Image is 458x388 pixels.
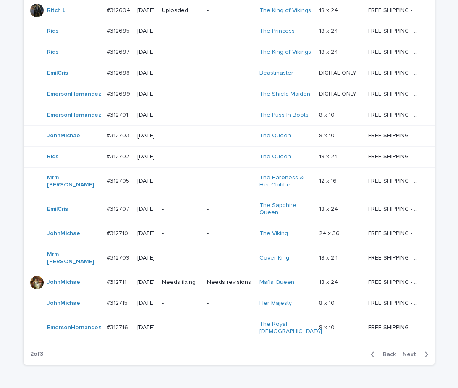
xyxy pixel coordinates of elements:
[319,152,340,160] p: 18 x 24
[107,68,131,77] p: #312698
[207,153,253,160] p: -
[24,167,435,195] tr: Mrm [PERSON_NAME] #312705#312705 [DATE]--The Baroness & Her Children 12 x 1612 x 16 FREE SHIPPING...
[259,321,322,335] a: The Royal [DEMOGRAPHIC_DATA]
[162,206,200,213] p: -
[162,28,200,35] p: -
[259,70,293,77] a: Beastmaster
[368,322,422,331] p: FREE SHIPPING - preview in 1-2 business days, after your approval delivery will take 5-10 b.d.
[378,351,396,357] span: Back
[259,28,295,35] a: The Princess
[319,253,340,262] p: 18 x 24
[207,7,253,14] p: -
[162,279,200,286] p: Needs fixing
[137,254,155,262] p: [DATE]
[137,178,155,185] p: [DATE]
[259,300,292,307] a: Her Majesty
[47,251,99,265] a: Mrm [PERSON_NAME]
[107,5,132,14] p: #312694
[24,293,435,314] tr: JohnMichael #312715#312715 [DATE]--Her Majesty 8 x 108 x 10 FREE SHIPPING - preview in 1-2 busine...
[24,223,435,244] tr: JohnMichael #312710#312710 [DATE]--The Viking 24 x 3624 x 36 FREE SHIPPING - preview in 1-2 busin...
[259,230,288,237] a: The Viking
[319,228,341,237] p: 24 x 36
[47,153,58,160] a: Riqs
[24,21,435,42] tr: Riqs #312695#312695 [DATE]--The Princess 18 x 2418 x 24 FREE SHIPPING - preview in 1-2 business d...
[137,206,155,213] p: [DATE]
[162,49,200,56] p: -
[207,230,253,237] p: -
[259,49,311,56] a: The King of Vikings
[207,206,253,213] p: -
[107,322,130,331] p: #312716
[319,322,336,331] p: 8 x 10
[207,300,253,307] p: -
[24,314,435,342] tr: EmersonHernandez #312716#312716 [DATE]--The Royal [DEMOGRAPHIC_DATA] 8 x 108 x 10 FREE SHIPPING -...
[137,70,155,77] p: [DATE]
[399,351,435,358] button: Next
[24,344,50,364] p: 2 of 3
[207,70,253,77] p: -
[107,26,131,35] p: #312695
[319,131,336,139] p: 8 x 10
[107,176,131,185] p: #312705
[162,300,200,307] p: -
[162,7,200,14] p: Uploaded
[24,42,435,63] tr: Riqs #312697#312697 [DATE]--The King of Vikings 18 x 2418 x 24 FREE SHIPPING - preview in 1-2 bus...
[259,254,289,262] a: Cover King
[107,204,131,213] p: #312707
[368,228,422,237] p: FREE SHIPPING - preview in 1-2 business days, after your approval delivery will take 5-10 b.d.
[47,300,81,307] a: JohnMichael
[259,7,311,14] a: The King of Vikings
[162,153,200,160] p: -
[47,132,81,139] a: JohnMichael
[368,26,422,35] p: FREE SHIPPING - preview in 1-2 business days, after your approval delivery will take 5-10 b.d.
[107,253,131,262] p: #312709
[207,91,253,98] p: -
[368,277,422,286] p: FREE SHIPPING - preview in 1-2 business days, after your approval delivery will take 5-10 b.d.
[24,147,435,168] tr: Riqs #312702#312702 [DATE]--The Queen 18 x 2418 x 24 FREE SHIPPING - preview in 1-2 business days...
[207,254,253,262] p: -
[368,5,422,14] p: FREE SHIPPING - preview in 1-2 business days, after your approval delivery will take 5-10 b.d.
[319,47,340,56] p: 18 x 24
[47,230,81,237] a: JohnMichael
[137,28,155,35] p: [DATE]
[24,244,435,272] tr: Mrm [PERSON_NAME] #312709#312709 [DATE]--Cover King 18 x 2418 x 24 FREE SHIPPING - preview in 1-2...
[137,324,155,331] p: [DATE]
[319,5,340,14] p: 18 x 24
[107,228,130,237] p: #312710
[259,91,310,98] a: The Shield Maiden
[403,351,421,357] span: Next
[24,84,435,105] tr: EmersonHernandez #312699#312699 [DATE]--The Shield Maiden DIGITAL ONLYDIGITAL ONLY FREE SHIPPING ...
[24,195,435,223] tr: EmilCris #312707#312707 [DATE]--The Sapphire Queen 18 x 2418 x 24 FREE SHIPPING - preview in 1-2 ...
[137,300,155,307] p: [DATE]
[24,63,435,84] tr: EmilCris #312698#312698 [DATE]--Beastmaster DIGITAL ONLYDIGITAL ONLY FREE SHIPPING - preview in 1...
[24,272,435,293] tr: JohnMichael #312711#312711 [DATE]Needs fixingNeeds revisionsMafia Queen 18 x 2418 x 24 FREE SHIPP...
[107,47,131,56] p: #312697
[162,178,200,185] p: -
[47,206,68,213] a: EmilCris
[162,230,200,237] p: -
[162,132,200,139] p: -
[207,279,253,286] p: Needs revisions
[207,324,253,331] p: -
[137,279,155,286] p: [DATE]
[319,68,358,77] p: DIGITAL ONLY
[162,324,200,331] p: -
[207,28,253,35] p: -
[259,279,294,286] a: Mafia Queen
[368,253,422,262] p: FREE SHIPPING - preview in 1-2 business days, after your approval delivery will take 5-10 b.d.
[368,89,422,98] p: FREE SHIPPING - preview in 1-2 business days, after your approval delivery will take 5-10 b.d.
[47,28,58,35] a: Riqs
[137,153,155,160] p: [DATE]
[319,277,340,286] p: 18 x 24
[319,26,340,35] p: 18 x 24
[47,174,99,189] a: Mrm [PERSON_NAME]
[207,112,253,119] p: -
[162,112,200,119] p: -
[107,131,131,139] p: #312703
[47,112,101,119] a: EmersonHernandez
[368,131,422,139] p: FREE SHIPPING - preview in 1-2 business days, after your approval delivery will take 5-10 b.d.
[107,298,129,307] p: #312715
[368,298,422,307] p: FREE SHIPPING - preview in 1-2 business days, after your approval delivery will take 5-10 b.d.
[47,7,65,14] a: Ritch L
[207,49,253,56] p: -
